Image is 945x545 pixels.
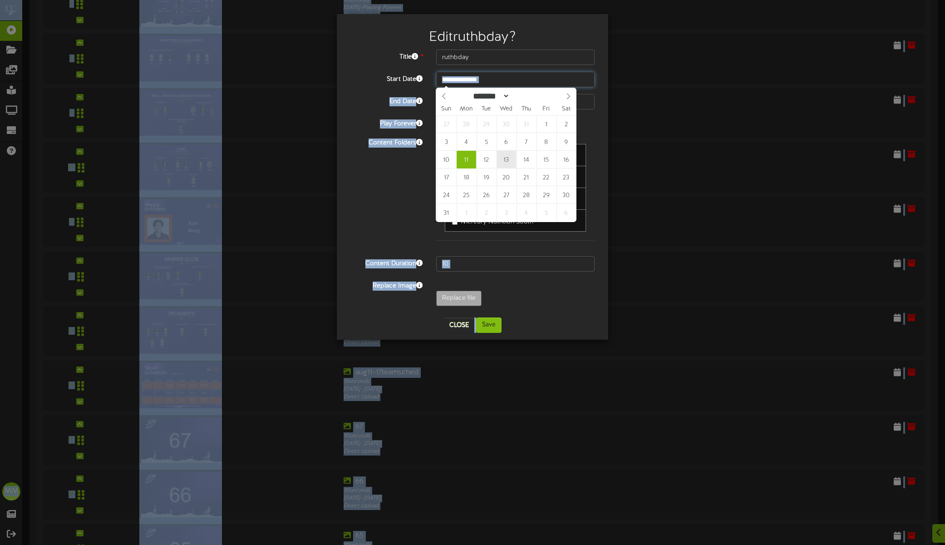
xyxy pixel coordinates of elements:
[457,168,476,186] span: August 18, 2025
[536,106,556,112] span: Fri
[344,116,429,129] label: Play Forever
[477,186,496,204] span: August 26, 2025
[477,133,496,151] span: August 5, 2025
[477,115,496,133] span: July 29, 2025
[344,50,429,62] label: Title
[344,278,429,291] label: Replace Image
[556,168,576,186] span: August 23, 2025
[517,115,536,133] span: July 31, 2025
[461,218,533,225] span: Mercury Nutrition South
[456,106,476,112] span: Mon
[457,186,476,204] span: August 25, 2025
[477,204,496,222] span: September 2, 2025
[350,30,595,45] h2: Edit ruthbday ?
[436,256,595,272] input: 15
[452,219,458,225] input: Mercury Nutrition South
[477,151,496,168] span: August 12, 2025
[457,151,476,168] span: August 11, 2025
[436,50,595,65] input: Title
[556,204,576,222] span: September 6, 2025
[536,133,556,151] span: August 8, 2025
[556,151,576,168] span: August 16, 2025
[457,133,476,151] span: August 4, 2025
[497,168,516,186] span: August 20, 2025
[536,115,556,133] span: August 1, 2025
[437,115,456,133] span: July 27, 2025
[536,151,556,168] span: August 15, 2025
[517,186,536,204] span: August 28, 2025
[437,204,456,222] span: August 31, 2025
[437,133,456,151] span: August 3, 2025
[437,168,456,186] span: August 17, 2025
[344,94,429,106] label: End Date
[457,115,476,133] span: July 28, 2025
[344,72,429,84] label: Start Date
[344,256,429,268] label: Content Duration
[497,151,516,168] span: August 13, 2025
[344,135,429,148] label: Content Folders
[556,115,576,133] span: August 2, 2025
[497,204,516,222] span: September 3, 2025
[457,204,476,222] span: September 1, 2025
[436,106,456,112] span: Sun
[476,106,496,112] span: Tue
[556,186,576,204] span: August 30, 2025
[477,168,496,186] span: August 19, 2025
[517,204,536,222] span: September 4, 2025
[437,151,456,168] span: August 10, 2025
[516,106,536,112] span: Thu
[536,186,556,204] span: August 29, 2025
[517,168,536,186] span: August 21, 2025
[476,317,502,333] button: Save
[496,106,516,112] span: Wed
[497,115,516,133] span: July 30, 2025
[556,106,576,112] span: Sat
[444,318,474,332] button: Close
[437,186,456,204] span: August 24, 2025
[497,186,516,204] span: August 27, 2025
[497,133,516,151] span: August 6, 2025
[556,133,576,151] span: August 9, 2025
[510,91,542,101] input: Year
[517,151,536,168] span: August 14, 2025
[536,168,556,186] span: August 22, 2025
[517,133,536,151] span: August 7, 2025
[536,204,556,222] span: September 5, 2025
